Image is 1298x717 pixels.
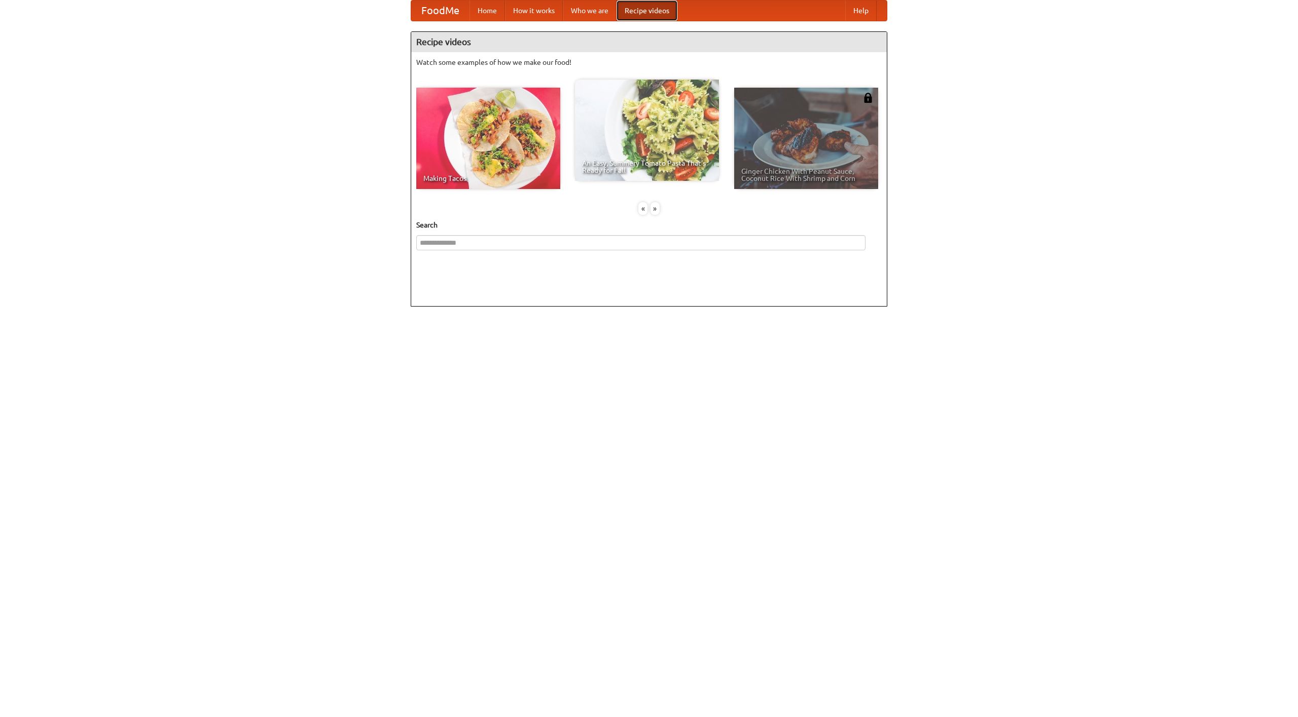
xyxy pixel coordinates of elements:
a: Help [845,1,877,21]
a: FoodMe [411,1,470,21]
a: An Easy, Summery Tomato Pasta That's Ready for Fall [575,80,719,181]
a: How it works [505,1,563,21]
p: Watch some examples of how we make our food! [416,57,882,67]
div: » [651,202,660,215]
a: Who we are [563,1,617,21]
h5: Search [416,220,882,230]
div: « [638,202,647,215]
span: An Easy, Summery Tomato Pasta That's Ready for Fall [582,160,712,174]
h4: Recipe videos [411,32,887,52]
img: 483408.png [863,93,873,103]
a: Home [470,1,505,21]
span: Making Tacos [423,175,553,182]
a: Recipe videos [617,1,677,21]
a: Making Tacos [416,88,560,189]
